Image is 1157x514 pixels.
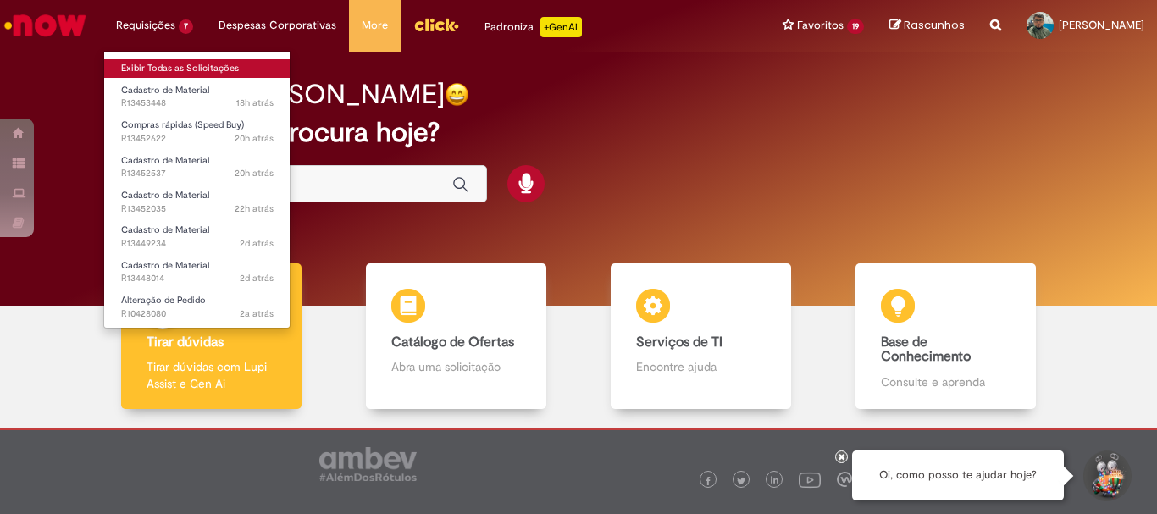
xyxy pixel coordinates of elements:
[147,334,224,351] b: Tirar dúvidas
[121,84,209,97] span: Cadastro de Material
[799,468,821,490] img: logo_footer_youtube.png
[636,334,722,351] b: Serviços de TI
[737,477,745,485] img: logo_footer_twitter.png
[121,272,274,285] span: R13448014
[121,294,206,307] span: Alteração de Pedido
[179,19,193,34] span: 7
[104,152,291,183] a: Aberto R13452537 : Cadastro de Material
[104,221,291,252] a: Aberto R13449234 : Cadastro de Material
[578,263,823,410] a: Serviços de TI Encontre ajuda
[391,334,514,351] b: Catálogo de Ofertas
[837,472,852,487] img: logo_footer_workplace.png
[704,477,712,485] img: logo_footer_facebook.png
[104,116,291,147] a: Aberto R13452622 : Compras rápidas (Speed Buy)
[121,237,274,251] span: R13449234
[540,17,582,37] p: +GenAi
[852,450,1064,500] div: Oi, como posso te ajudar hoje?
[219,17,336,34] span: Despesas Corporativas
[413,12,459,37] img: click_logo_yellow_360x200.png
[823,263,1068,410] a: Base de Conhecimento Consulte e aprenda
[484,17,582,37] div: Padroniza
[121,167,274,180] span: R13452537
[121,307,274,321] span: R10428080
[797,17,844,34] span: Favoritos
[904,17,965,33] span: Rascunhos
[103,51,291,329] ul: Requisições
[1081,450,1132,501] button: Iniciar Conversa de Suporte
[120,118,1037,147] h2: O que você procura hoje?
[104,257,291,288] a: Aberto R13448014 : Cadastro de Material
[240,237,274,250] time: 26/08/2025 15:51:03
[236,97,274,109] time: 27/08/2025 16:10:51
[89,263,334,410] a: Tirar dúvidas Tirar dúvidas com Lupi Assist e Gen Ai
[104,59,291,78] a: Exibir Todas as Solicitações
[235,202,274,215] time: 27/08/2025 11:50:16
[235,132,274,145] time: 27/08/2025 14:02:37
[121,189,209,202] span: Cadastro de Material
[121,97,274,110] span: R13453448
[334,263,578,410] a: Catálogo de Ofertas Abra uma solicitação
[104,291,291,323] a: Aberto R10428080 : Alteração de Pedido
[121,132,274,146] span: R13452622
[636,358,765,375] p: Encontre ajuda
[240,237,274,250] span: 2d atrás
[445,82,469,107] img: happy-face.png
[881,334,971,366] b: Base de Conhecimento
[391,358,520,375] p: Abra uma solicitação
[116,17,175,34] span: Requisições
[2,8,89,42] img: ServiceNow
[881,373,1010,390] p: Consulte e aprenda
[240,307,274,320] span: 2a atrás
[771,476,779,486] img: logo_footer_linkedin.png
[235,132,274,145] span: 20h atrás
[235,167,274,180] time: 27/08/2025 13:49:25
[121,119,244,131] span: Compras rápidas (Speed Buy)
[319,447,417,481] img: logo_footer_ambev_rotulo_gray.png
[889,18,965,34] a: Rascunhos
[121,202,274,216] span: R13452035
[104,186,291,218] a: Aberto R13452035 : Cadastro de Material
[121,259,209,272] span: Cadastro de Material
[240,307,274,320] time: 13/09/2023 11:49:20
[362,17,388,34] span: More
[121,154,209,167] span: Cadastro de Material
[847,19,864,34] span: 19
[121,224,209,236] span: Cadastro de Material
[104,81,291,113] a: Aberto R13453448 : Cadastro de Material
[240,272,274,285] time: 26/08/2025 11:57:17
[240,272,274,285] span: 2d atrás
[235,167,274,180] span: 20h atrás
[236,97,274,109] span: 18h atrás
[1059,18,1144,32] span: [PERSON_NAME]
[147,358,275,392] p: Tirar dúvidas com Lupi Assist e Gen Ai
[235,202,274,215] span: 22h atrás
